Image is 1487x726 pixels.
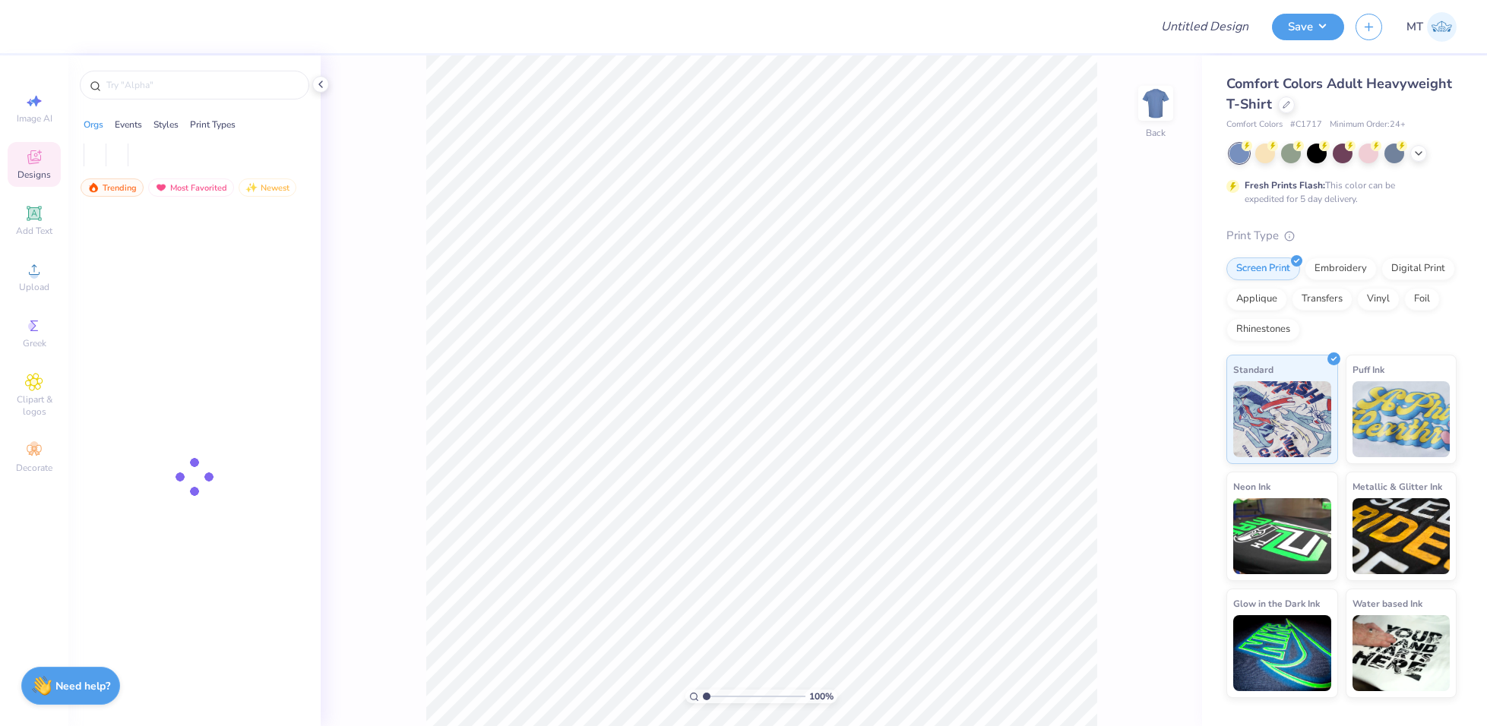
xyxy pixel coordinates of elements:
span: Add Text [16,225,52,237]
span: Decorate [16,462,52,474]
span: 100 % [809,690,834,703]
div: Transfers [1292,288,1353,311]
span: Greek [23,337,46,349]
div: Styles [153,118,179,131]
span: Minimum Order: 24 + [1330,118,1406,131]
input: Try "Alpha" [105,77,299,93]
img: Standard [1233,381,1331,457]
span: Image AI [17,112,52,125]
div: This color can be expedited for 5 day delivery. [1245,178,1432,206]
div: Orgs [84,118,103,131]
img: most_fav.gif [155,182,167,193]
div: Events [115,118,142,131]
button: Save [1272,14,1344,40]
div: Digital Print [1381,257,1455,280]
span: Upload [19,281,49,293]
img: Back [1141,88,1171,118]
span: Metallic & Glitter Ink [1353,478,1442,494]
span: # C1717 [1290,118,1322,131]
a: MT [1406,12,1457,42]
span: Glow in the Dark Ink [1233,595,1320,611]
div: Trending [81,178,144,197]
span: Neon Ink [1233,478,1270,494]
strong: Need help? [55,679,110,693]
img: Water based Ink [1353,615,1451,691]
img: Puff Ink [1353,381,1451,457]
div: Print Type [1226,227,1457,245]
img: Glow in the Dark Ink [1233,615,1331,691]
span: Comfort Colors Adult Heavyweight T-Shirt [1226,74,1452,113]
div: Applique [1226,288,1287,311]
input: Untitled Design [1149,11,1261,42]
strong: Fresh Prints Flash: [1245,179,1325,191]
img: Newest.gif [245,182,258,193]
img: Michelle Tapire [1427,12,1457,42]
div: Rhinestones [1226,318,1300,341]
span: Designs [17,169,51,181]
div: Embroidery [1305,257,1377,280]
span: Standard [1233,361,1273,377]
span: MT [1406,18,1423,36]
span: Water based Ink [1353,595,1422,611]
div: Vinyl [1357,288,1400,311]
span: Clipart & logos [8,393,61,418]
img: trending.gif [87,182,100,193]
img: Metallic & Glitter Ink [1353,498,1451,574]
div: Back [1146,126,1166,140]
div: Most Favorited [148,178,234,197]
span: Puff Ink [1353,361,1384,377]
div: Screen Print [1226,257,1300,280]
div: Print Types [190,118,236,131]
div: Foil [1404,288,1440,311]
span: Comfort Colors [1226,118,1283,131]
img: Neon Ink [1233,498,1331,574]
div: Newest [239,178,296,197]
